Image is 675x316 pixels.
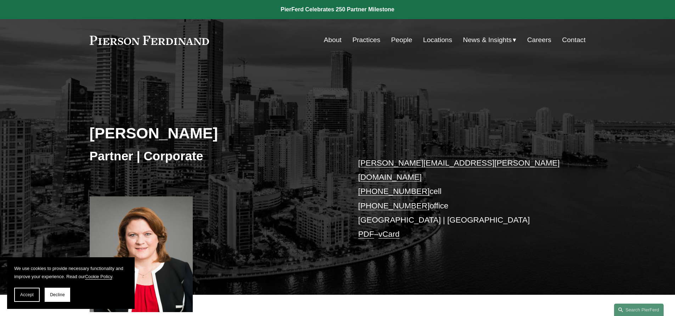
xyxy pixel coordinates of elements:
a: [PHONE_NUMBER] [358,187,430,196]
a: Locations [423,33,452,47]
a: Contact [562,33,585,47]
a: vCard [378,230,400,239]
p: We use cookies to provide necessary functionality and improve your experience. Read our . [14,264,128,281]
a: Practices [352,33,380,47]
a: Search this site [614,304,664,316]
button: Decline [45,288,70,302]
button: Accept [14,288,40,302]
a: [PERSON_NAME][EMAIL_ADDRESS][PERSON_NAME][DOMAIN_NAME] [358,159,560,182]
p: cell office [GEOGRAPHIC_DATA] | [GEOGRAPHIC_DATA] – [358,156,565,242]
span: Accept [20,292,34,297]
a: folder dropdown [463,33,517,47]
a: Cookie Policy [85,274,112,279]
section: Cookie banner [7,257,135,309]
a: Careers [527,33,551,47]
a: About [324,33,342,47]
span: News & Insights [463,34,512,46]
span: Decline [50,292,65,297]
h2: [PERSON_NAME] [90,124,338,142]
a: [PHONE_NUMBER] [358,201,430,210]
h3: Partner | Corporate [90,148,338,164]
a: People [391,33,412,47]
a: PDF [358,230,374,239]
